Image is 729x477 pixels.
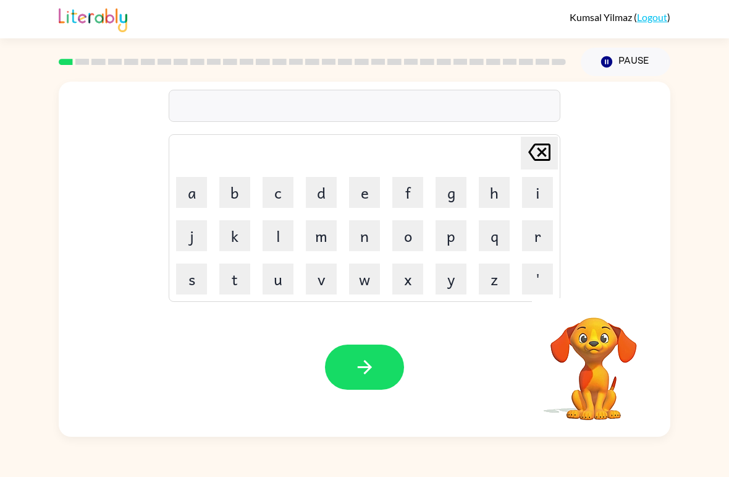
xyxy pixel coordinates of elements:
button: w [349,264,380,294]
img: Literably [59,5,127,32]
button: x [392,264,423,294]
button: t [219,264,250,294]
button: m [306,220,337,251]
button: v [306,264,337,294]
button: ' [522,264,553,294]
button: q [479,220,510,251]
a: Logout [637,11,667,23]
button: f [392,177,423,208]
button: s [176,264,207,294]
button: u [263,264,293,294]
button: n [349,220,380,251]
button: k [219,220,250,251]
video: Your browser must support playing .mp4 files to use Literably. Please try using another browser. [532,298,655,422]
div: ( ) [570,11,670,23]
button: g [436,177,466,208]
button: d [306,177,337,208]
button: r [522,220,553,251]
button: b [219,177,250,208]
button: j [176,220,207,251]
button: c [263,177,293,208]
button: p [436,220,466,251]
button: Pause [581,48,670,76]
button: e [349,177,380,208]
button: y [436,264,466,294]
button: z [479,264,510,294]
button: h [479,177,510,208]
button: i [522,177,553,208]
button: o [392,220,423,251]
button: a [176,177,207,208]
button: l [263,220,293,251]
span: Kumsal Yilmaz [570,11,634,23]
